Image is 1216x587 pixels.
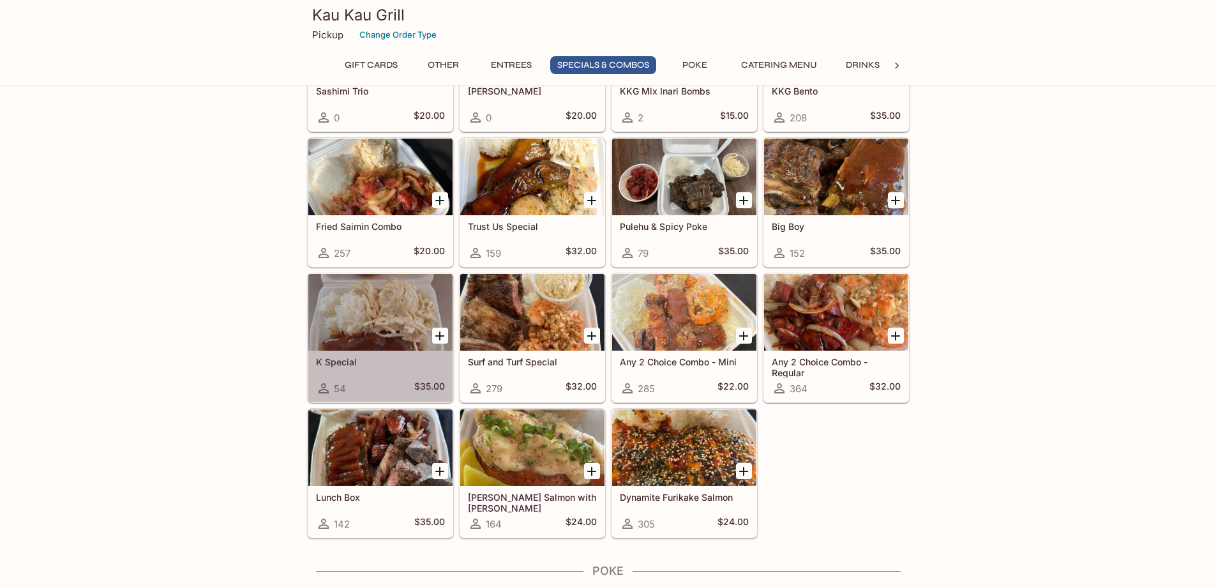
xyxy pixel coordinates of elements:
div: Trust Us Special [460,139,604,215]
button: Poke [666,56,724,74]
h5: $35.00 [870,245,901,261]
button: Add Any 2 Choice Combo - Regular [888,328,904,344]
a: Any 2 Choice Combo - Regular364$32.00 [763,273,909,402]
h5: $24.00 [717,516,749,531]
span: 164 [486,518,502,530]
span: 285 [638,383,655,395]
span: 152 [790,247,805,259]
div: Fried Saimin Combo [308,139,453,215]
a: [PERSON_NAME] Salmon with [PERSON_NAME]164$24.00 [460,409,605,538]
div: Any 2 Choice Combo - Regular [764,274,908,351]
h5: K Special [316,356,445,367]
button: Add Trust Us Special [584,192,600,208]
h5: $35.00 [870,110,901,125]
h5: $35.00 [414,516,445,531]
span: 142 [334,518,350,530]
h5: $32.00 [566,245,597,261]
button: Add Lunch Box [432,463,448,479]
a: Pulehu & Spicy Poke79$35.00 [612,138,757,267]
button: Add Dynamite Furikake Salmon [736,463,752,479]
h5: $35.00 [414,381,445,396]
h5: Dynamite Furikake Salmon [620,492,749,503]
a: Lunch Box142$35.00 [308,409,453,538]
h5: Any 2 Choice Combo - Mini [620,356,749,367]
a: Dynamite Furikake Salmon305$24.00 [612,409,757,538]
h5: $15.00 [720,110,749,125]
button: Catering Menu [734,56,824,74]
span: 305 [638,518,655,530]
button: Add K Special [432,328,448,344]
span: 257 [334,247,350,259]
div: Big Boy [764,139,908,215]
h5: KKG Bento [772,86,901,96]
h5: Any 2 Choice Combo - Regular [772,356,901,377]
button: Add Pulehu & Spicy Poke [736,192,752,208]
h5: Big Boy [772,221,901,232]
a: Fried Saimin Combo257$20.00 [308,138,453,267]
h5: $22.00 [717,381,749,396]
h5: $20.00 [414,110,445,125]
h5: $20.00 [566,110,597,125]
span: 159 [486,247,501,259]
h5: Fried Saimin Combo [316,221,445,232]
a: Trust Us Special159$32.00 [460,138,605,267]
span: 208 [790,112,807,124]
span: 2 [638,112,643,124]
button: Specials & Combos [550,56,656,74]
span: 364 [790,383,807,395]
span: 54 [334,383,346,395]
h5: Trust Us Special [468,221,597,232]
p: Pickup [312,29,343,41]
h5: Surf and Turf Special [468,356,597,367]
h5: $35.00 [718,245,749,261]
div: K Special [308,274,453,351]
h5: [PERSON_NAME] [468,86,597,96]
span: 0 [334,112,340,124]
div: Pulehu & Spicy Poke [612,139,756,215]
h5: $32.00 [869,381,901,396]
button: Change Order Type [354,25,442,45]
button: Add Ora King Salmon with Aburi Garlic Mayo [584,463,600,479]
a: Any 2 Choice Combo - Mini285$22.00 [612,273,757,402]
button: Entrees [483,56,540,74]
a: Big Boy152$35.00 [763,138,909,267]
h5: Sashimi Trio [316,86,445,96]
h5: $20.00 [414,245,445,261]
button: Other [415,56,472,74]
h5: Pulehu & Spicy Poke [620,221,749,232]
h5: KKG Mix Inari Bombs [620,86,749,96]
a: K Special54$35.00 [308,273,453,402]
button: Drinks [834,56,892,74]
div: Dynamite Furikake Salmon [612,409,756,486]
h5: [PERSON_NAME] Salmon with [PERSON_NAME] [468,492,597,513]
h3: Kau Kau Grill [312,5,904,25]
a: Surf and Turf Special279$32.00 [460,273,605,402]
h5: $24.00 [566,516,597,531]
div: Any 2 Choice Combo - Mini [612,274,756,351]
span: 79 [638,247,649,259]
div: Ora King Salmon with Aburi Garlic Mayo [460,409,604,486]
h5: Lunch Box [316,492,445,503]
button: Add Big Boy [888,192,904,208]
h4: Poke [307,564,910,578]
button: Add Any 2 Choice Combo - Mini [736,328,752,344]
div: Lunch Box [308,409,453,486]
h5: $32.00 [566,381,597,396]
div: Surf and Turf Special [460,274,604,351]
span: 0 [486,112,492,124]
button: Add Surf and Turf Special [584,328,600,344]
span: 279 [486,383,502,395]
button: Add Fried Saimin Combo [432,192,448,208]
button: Gift Cards [338,56,405,74]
